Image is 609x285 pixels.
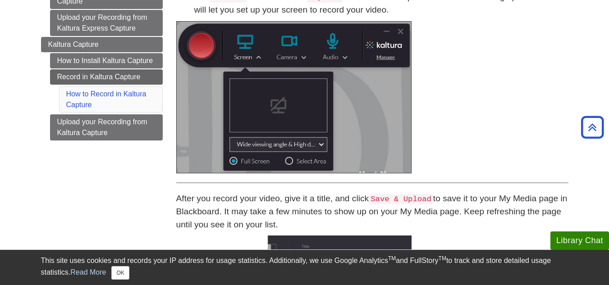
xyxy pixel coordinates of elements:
[369,194,433,204] code: Save & Upload
[41,255,568,280] div: This site uses cookies and records your IP address for usage statistics. Additionally, we use Goo...
[111,266,129,280] button: Close
[176,192,568,231] p: After you record your video, give it a title, and click to save it to your My Media page in Black...
[50,69,163,85] a: Record in Kaltura Capture
[66,90,147,109] a: How to Record in Kaltura Capture
[70,268,106,276] a: Read More
[439,255,446,262] sup: TM
[50,114,163,140] a: Upload your Recording from Kaltura Capture
[388,255,396,262] sup: TM
[48,41,99,48] span: Kaltura Capture
[550,231,609,250] button: Library Chat
[578,121,607,133] a: Back to Top
[41,37,163,52] a: Kaltura Capture
[50,53,163,68] a: How to Install Kaltura Capture
[50,10,163,36] a: Upload your Recording from Kaltura Express Capture
[176,21,412,173] img: kaltura dashboard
